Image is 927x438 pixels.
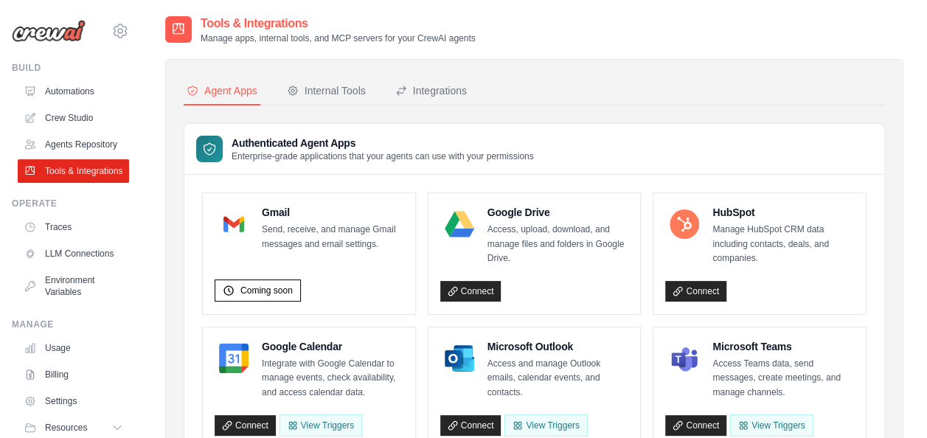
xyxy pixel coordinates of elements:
[487,357,629,400] p: Access and manage Outlook emails, calendar events, and contacts.
[18,336,129,360] a: Usage
[18,389,129,413] a: Settings
[201,32,476,44] p: Manage apps, internal tools, and MCP servers for your CrewAI agents
[219,209,249,239] img: Gmail Logo
[730,414,813,437] : View Triggers
[712,205,854,220] h4: HubSpot
[232,136,534,150] h3: Authenticated Agent Apps
[712,223,854,266] p: Manage HubSpot CRM data including contacts, deals, and companies.
[201,15,476,32] h2: Tools & Integrations
[440,281,501,302] a: Connect
[445,344,474,373] img: Microsoft Outlook Logo
[18,80,129,103] a: Automations
[262,339,403,354] h4: Google Calendar
[12,319,129,330] div: Manage
[12,20,86,42] img: Logo
[284,77,369,105] button: Internal Tools
[262,223,403,251] p: Send, receive, and manage Gmail messages and email settings.
[215,415,276,436] a: Connect
[712,357,854,400] p: Access Teams data, send messages, create meetings, and manage channels.
[12,198,129,209] div: Operate
[18,106,129,130] a: Crew Studio
[262,205,403,220] h4: Gmail
[440,415,501,436] a: Connect
[187,83,257,98] div: Agent Apps
[45,422,87,434] span: Resources
[240,285,293,296] span: Coming soon
[665,281,726,302] a: Connect
[18,363,129,386] a: Billing
[18,215,129,239] a: Traces
[18,159,129,183] a: Tools & Integrations
[262,357,403,400] p: Integrate with Google Calendar to manage events, check availability, and access calendar data.
[392,77,470,105] button: Integrations
[712,339,854,354] h4: Microsoft Teams
[395,83,467,98] div: Integrations
[287,83,366,98] div: Internal Tools
[18,268,129,304] a: Environment Variables
[487,223,629,266] p: Access, upload, download, and manage files and folders in Google Drive.
[219,344,249,373] img: Google Calendar Logo
[487,339,629,354] h4: Microsoft Outlook
[670,344,699,373] img: Microsoft Teams Logo
[18,133,129,156] a: Agents Repository
[445,209,474,239] img: Google Drive Logo
[18,242,129,265] a: LLM Connections
[12,62,129,74] div: Build
[504,414,587,437] : View Triggers
[184,77,260,105] button: Agent Apps
[232,150,534,162] p: Enterprise-grade applications that your agents can use with your permissions
[665,415,726,436] a: Connect
[487,205,629,220] h4: Google Drive
[670,209,699,239] img: HubSpot Logo
[280,414,362,437] button: View Triggers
